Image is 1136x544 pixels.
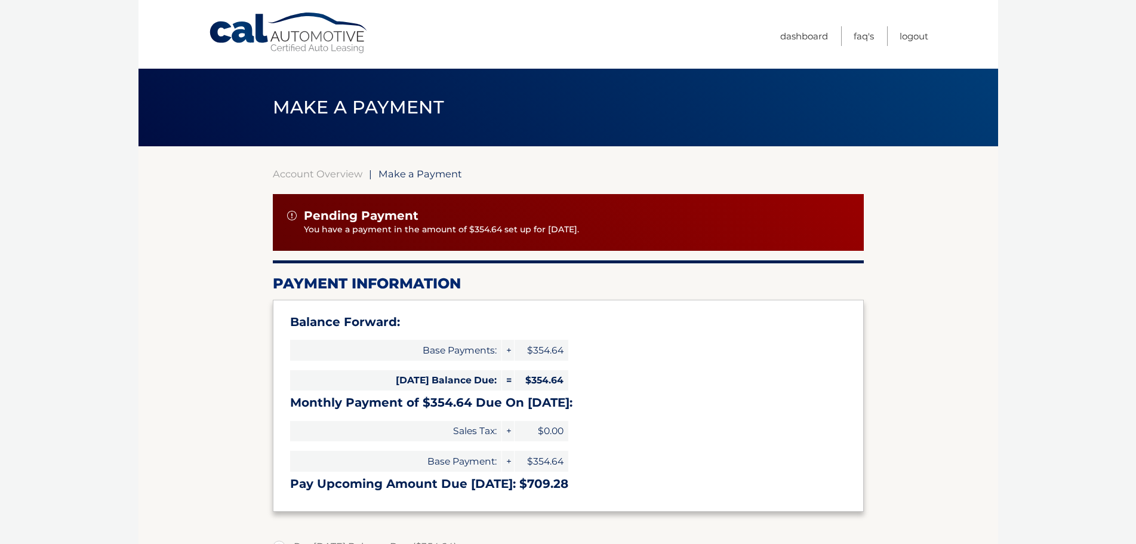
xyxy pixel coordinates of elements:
span: Base Payments: [290,340,501,361]
span: Make a Payment [273,96,444,118]
span: + [502,421,514,442]
a: Cal Automotive [208,12,370,54]
h3: Monthly Payment of $354.64 Due On [DATE]: [290,395,846,410]
span: $354.64 [515,340,568,361]
span: $354.64 [515,370,568,391]
span: Sales Tax: [290,421,501,442]
a: FAQ's [854,26,874,46]
span: [DATE] Balance Due: [290,370,501,391]
h3: Pay Upcoming Amount Due [DATE]: $709.28 [290,477,846,491]
span: + [502,340,514,361]
a: Dashboard [780,26,828,46]
a: Logout [900,26,928,46]
img: alert-white.svg [287,211,297,220]
h3: Balance Forward: [290,315,846,330]
span: Make a Payment [378,168,462,180]
span: Pending Payment [304,208,418,223]
h2: Payment Information [273,275,864,293]
a: Account Overview [273,168,362,180]
span: | [369,168,372,180]
span: $0.00 [515,421,568,442]
span: $354.64 [515,451,568,472]
span: + [502,451,514,472]
span: Base Payment: [290,451,501,472]
p: You have a payment in the amount of $354.64 set up for [DATE]. [304,223,849,236]
span: = [502,370,514,391]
